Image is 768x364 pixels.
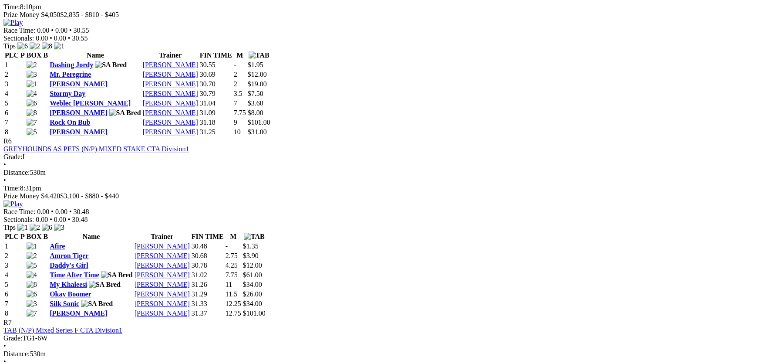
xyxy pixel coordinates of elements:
[4,242,25,251] td: 1
[3,153,765,161] div: I
[17,224,28,231] img: 1
[243,300,262,307] span: $34.00
[4,280,25,289] td: 5
[243,271,262,279] span: $61.00
[27,242,37,250] img: 1
[4,309,25,318] td: 8
[49,232,133,241] th: Name
[191,280,224,289] td: 31.26
[3,342,6,350] span: •
[4,128,25,136] td: 8
[226,242,228,250] text: -
[234,80,237,88] text: 2
[226,281,232,288] text: 11
[233,51,246,60] th: M
[27,128,37,136] img: 5
[191,242,224,251] td: 30.48
[199,70,232,79] td: 30.69
[3,184,20,192] span: Time:
[109,109,141,117] img: SA Bred
[68,34,71,42] span: •
[191,299,224,308] td: 31.33
[3,161,6,168] span: •
[3,216,34,223] span: Sectionals:
[4,252,25,260] td: 2
[234,109,246,116] text: 7.75
[243,310,266,317] span: $101.00
[244,233,265,241] img: TAB
[68,216,71,223] span: •
[27,80,37,88] img: 1
[3,19,23,27] img: Play
[37,208,49,215] span: 0.00
[60,192,119,200] span: $3,100 - $880 - $440
[234,61,236,68] text: -
[4,290,25,299] td: 6
[199,99,232,108] td: 31.04
[143,99,198,107] a: [PERSON_NAME]
[27,262,37,269] img: 5
[226,300,241,307] text: 12.25
[27,61,37,69] img: 2
[27,271,37,279] img: 4
[3,3,20,10] span: Time:
[89,281,121,289] img: SA Bred
[42,42,52,50] img: 8
[50,310,107,317] a: [PERSON_NAME]
[50,71,91,78] a: Mr. Peregrine
[51,27,54,34] span: •
[4,70,25,79] td: 2
[135,290,190,298] a: [PERSON_NAME]
[54,34,66,42] span: 0.00
[4,299,25,308] td: 7
[42,224,52,231] img: 6
[72,216,88,223] span: 30.48
[30,42,40,50] img: 2
[55,27,67,34] span: 0.00
[74,27,89,34] span: 30.55
[191,309,224,318] td: 31.37
[3,153,23,160] span: Grade:
[3,192,765,200] div: Prize Money $4,420
[234,71,237,78] text: 2
[43,233,48,240] span: B
[135,310,190,317] a: [PERSON_NAME]
[243,262,262,269] span: $12.00
[69,208,72,215] span: •
[3,334,765,342] div: TG1-6W
[248,119,270,126] span: $101.00
[3,11,765,19] div: Prize Money $4,050
[191,271,224,279] td: 31.02
[248,109,263,116] span: $8.00
[27,99,37,107] img: 6
[95,61,127,69] img: SA Bred
[55,208,67,215] span: 0.00
[72,34,88,42] span: 30.55
[50,128,107,136] a: [PERSON_NAME]
[3,200,23,208] img: Play
[191,232,224,241] th: FIN TIME
[4,80,25,88] td: 3
[81,300,113,308] img: SA Bred
[4,271,25,279] td: 4
[50,99,131,107] a: Weblec [PERSON_NAME]
[69,27,72,34] span: •
[50,271,99,279] a: Time After Time
[143,71,198,78] a: [PERSON_NAME]
[27,109,37,117] img: 8
[199,80,232,88] td: 30.70
[191,252,224,260] td: 30.68
[4,61,25,69] td: 1
[50,262,88,269] a: Daddy's Girl
[243,290,262,298] span: $26.00
[3,169,30,176] span: Distance:
[4,99,25,108] td: 5
[226,252,238,259] text: 2.75
[135,262,190,269] a: [PERSON_NAME]
[3,42,16,50] span: Tips
[199,118,232,127] td: 31.18
[3,224,16,231] span: Tips
[248,99,263,107] span: $3.60
[51,208,54,215] span: •
[3,334,23,342] span: Grade:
